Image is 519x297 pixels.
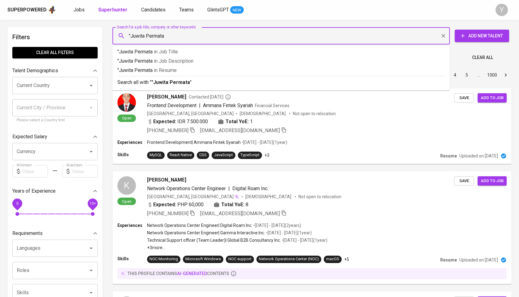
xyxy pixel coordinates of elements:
p: Resume [440,257,457,263]
button: Save [454,176,474,186]
span: Open [120,115,134,121]
div: NOC Monitoring [150,256,178,262]
svg: By Batam recruiter [225,94,231,100]
div: [GEOGRAPHIC_DATA], [GEOGRAPHIC_DATA] [147,194,239,200]
b: "Juwita Permata [151,79,190,85]
div: Talent Demographics [12,65,98,77]
nav: pagination navigation [402,70,512,80]
p: Network Operations Center Engineer | Digital Roam Inc. [147,222,252,228]
span: Save [457,178,471,185]
button: Open [87,81,95,90]
div: IDR 7.500.000 [147,118,208,125]
div: macOS [326,256,339,262]
div: Years of Experience [12,185,98,197]
span: Frontend Development [147,102,196,108]
button: Go to page 5 [462,70,472,80]
div: CSS [199,152,207,158]
span: NEW [230,7,244,13]
p: Years of Experience [12,187,56,195]
b: Total YoE: [226,118,249,125]
span: Network Operations Center Engineer [147,186,226,191]
span: [DEMOGRAPHIC_DATA] [240,111,287,117]
p: Search all with " " [117,79,445,86]
img: 84146a60022adcc3c6ebfd821c5b6284.jpg [117,93,136,112]
p: Not open to relocation [293,111,336,117]
p: Skills [117,152,147,158]
button: Clear All filters [12,47,98,58]
button: Go to page 1000 [485,70,499,80]
p: Skills [117,256,147,262]
p: this profile contains contents [128,270,229,277]
span: in Resume [154,67,177,73]
div: K [117,176,136,195]
input: Value [72,165,98,178]
button: Open [87,244,95,253]
span: [PHONE_NUMBER] [147,211,188,216]
button: Clear [439,31,448,40]
span: Financial Services [255,103,289,108]
p: • [DATE] - [DATE] ( 1 year ) [281,237,327,243]
p: • [DATE] - [DATE] ( 1 year ) [265,230,312,236]
span: 1 [250,118,253,125]
span: Open [120,199,134,204]
button: Open [87,288,95,297]
p: Uploaded on [DATE] [459,153,498,159]
a: Teams [179,6,195,14]
span: in Job Description [154,58,193,64]
p: • [DATE] - [DATE] ( 2 years ) [252,222,301,228]
button: Open [87,266,95,275]
span: GlintsGPT [207,7,229,13]
span: | [228,185,230,192]
span: [PERSON_NAME] [147,93,186,101]
button: Save [454,93,474,103]
span: Digital Roam Inc. [232,186,268,191]
div: NOC support [228,256,251,262]
span: 0 [16,201,18,206]
h6: Filters [12,32,98,42]
span: [EMAIL_ADDRESS][DOMAIN_NAME] [200,128,280,133]
div: Expected Salary [12,131,98,143]
a: Jobs [74,6,86,14]
a: GlintsGPT NEW [207,6,244,14]
span: Jobs [74,7,85,13]
button: Go to page 4 [450,70,460,80]
p: Experiences [117,139,147,145]
div: Superpowered [7,6,47,14]
div: [GEOGRAPHIC_DATA], [GEOGRAPHIC_DATA] [147,111,234,117]
div: PHP 60,000 [147,201,204,208]
span: Save [457,94,471,102]
p: "Juwita Permata [117,48,445,56]
p: Uploaded on [DATE] [459,257,498,263]
div: MySQL [150,152,162,158]
button: Add to job [478,93,507,103]
p: Resume [440,153,457,159]
div: … [474,72,483,78]
button: Open [87,147,95,156]
p: "Juwita Permata [117,57,445,65]
button: Add to job [478,176,507,186]
p: Network Operations Center Engineer | Gamma Interactive Inc. [147,230,265,236]
a: KOpen[PERSON_NAME]Network Operations Center Engineer|Digital Roam Inc.[GEOGRAPHIC_DATA], [GEOGRAP... [112,171,512,284]
span: [DEMOGRAPHIC_DATA] [245,194,292,200]
p: Experiences [117,222,147,228]
p: Technical Support officer (Team Leader) | Global B2B Consultancy Inc. [147,237,281,243]
p: Not open to relocation [298,194,341,200]
p: Frontend Development | Ammana Fintek Syariah [147,139,241,145]
span: Add to job [481,178,504,185]
p: +5 [344,256,349,262]
p: • [DATE] - [DATE] ( 1 year ) [241,139,287,145]
p: "Juwita Permata [117,67,445,74]
b: Expected: [153,201,176,208]
div: TypeScript [240,152,259,158]
div: JavaScript [214,152,233,158]
p: +3 [264,152,269,158]
p: Expected Salary [12,133,47,140]
img: magic_wand.svg [234,194,239,199]
span: [PHONE_NUMBER] [147,128,188,133]
a: Open[PERSON_NAME]Contacted [DATE]Frontend Development|Ammana Fintek SyariahFinancial Services[GEO... [112,88,512,164]
button: Clear All [470,52,496,63]
p: Please select a Country first [17,117,93,123]
span: 10+ [89,201,96,206]
span: Clear All filters [17,49,93,56]
b: Expected: [153,118,176,125]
